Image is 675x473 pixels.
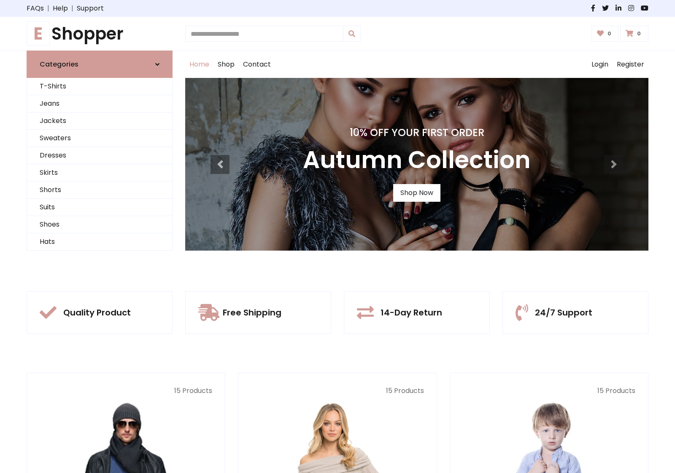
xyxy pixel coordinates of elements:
a: Shoes [27,216,172,233]
a: Jeans [27,95,172,112]
a: Sweaters [27,130,172,147]
h5: 14-Day Return [381,307,442,318]
a: Shop [213,51,239,78]
h5: Free Shipping [223,307,281,318]
a: Hats [27,233,172,251]
a: Dresses [27,147,172,164]
a: Categories [27,51,173,78]
h6: Categories [40,60,78,68]
a: Login [587,51,613,78]
span: 0 [635,30,643,37]
a: Jackets [27,112,172,130]
a: Skirts [27,164,172,182]
a: Contact [239,51,275,78]
a: EShopper [27,24,173,44]
a: Shorts [27,182,172,199]
span: | [44,3,53,13]
a: 0 [620,26,648,42]
a: Shop Now [393,184,440,202]
p: 15 Products [251,386,424,396]
a: Suits [27,199,172,216]
a: 0 [591,26,619,42]
h1: Shopper [27,24,173,44]
p: 15 Products [463,386,635,396]
a: Register [613,51,648,78]
a: T-Shirts [27,78,172,95]
span: E [27,21,50,46]
span: | [68,3,77,13]
a: FAQs [27,3,44,13]
p: 15 Products [40,386,212,396]
h5: Quality Product [63,307,131,318]
span: 0 [605,30,613,37]
h3: Autumn Collection [303,146,531,174]
a: Help [53,3,68,13]
h4: 10% Off Your First Order [303,127,531,139]
h5: 24/7 Support [535,307,592,318]
a: Home [185,51,213,78]
a: Support [77,3,104,13]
